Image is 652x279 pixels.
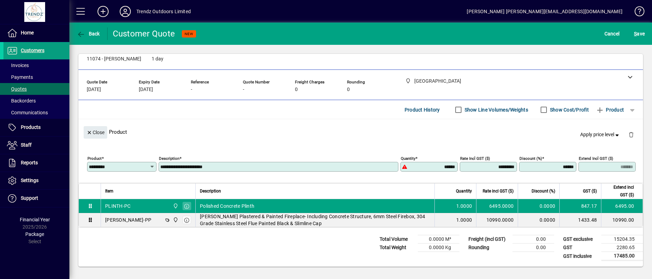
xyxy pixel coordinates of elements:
[513,235,554,244] td: 0.00
[159,156,179,161] mat-label: Description
[7,74,33,80] span: Payments
[105,216,151,223] div: [PERSON_NAME]-PP
[185,32,193,36] span: NEW
[21,178,39,183] span: Settings
[87,56,141,62] span: 11074 - [PERSON_NAME]
[519,156,542,161] mat-label: Discount (%)
[632,27,646,40] button: Save
[623,131,640,138] app-page-header-button: Delete
[601,213,643,227] td: 10990.00
[634,28,645,39] span: ave
[21,142,32,148] span: Staff
[623,126,640,143] button: Delete
[3,95,69,107] a: Backorders
[418,235,459,244] td: 0.0000 M³
[7,110,48,115] span: Communications
[200,187,221,195] span: Description
[3,107,69,118] a: Communications
[86,127,104,138] span: Close
[513,244,554,252] td: 0.00
[483,187,514,195] span: Rate incl GST ($)
[7,86,27,92] span: Quotes
[3,119,69,136] a: Products
[596,104,624,115] span: Product
[465,235,513,244] td: Freight (incl GST)
[577,129,623,141] button: Apply price level
[583,187,597,195] span: GST ($)
[25,231,44,237] span: Package
[69,27,108,40] app-page-header-button: Back
[7,98,36,104] span: Backorders
[518,213,559,227] td: 0.0000
[21,195,38,201] span: Support
[418,244,459,252] td: 0.0000 Kg
[3,24,69,42] a: Home
[3,71,69,83] a: Payments
[463,106,528,113] label: Show Line Volumes/Weights
[560,244,601,252] td: GST
[105,187,113,195] span: Item
[171,216,179,224] span: New Plymouth
[347,87,350,92] span: 0
[87,87,101,92] span: [DATE]
[532,187,555,195] span: Discount (%)
[3,59,69,71] a: Invoices
[560,235,601,244] td: GST exclusive
[3,172,69,189] a: Settings
[114,5,136,18] button: Profile
[481,216,514,223] div: 10990.0000
[456,216,472,223] span: 1.0000
[139,87,153,92] span: [DATE]
[77,31,100,36] span: Back
[78,119,643,145] div: Product
[105,203,130,210] div: PLINTH-PC
[152,56,163,62] span: 1 day
[376,235,418,244] td: Total Volume
[460,156,490,161] mat-label: Rate incl GST ($)
[171,202,179,210] span: New Plymouth
[579,156,613,161] mat-label: Extend incl GST ($)
[243,87,244,92] span: -
[580,131,620,138] span: Apply price level
[465,244,513,252] td: Rounding
[21,124,41,130] span: Products
[634,31,637,36] span: S
[3,154,69,172] a: Reports
[601,235,643,244] td: 15204.35
[20,217,50,222] span: Financial Year
[518,199,559,213] td: 0.0000
[84,126,107,139] button: Close
[136,6,191,17] div: Trendz Outdoors Limited
[606,183,634,199] span: Extend incl GST ($)
[405,104,440,115] span: Product History
[7,63,29,68] span: Invoices
[21,160,38,165] span: Reports
[601,244,643,252] td: 2280.65
[559,213,601,227] td: 1433.48
[21,30,34,35] span: Home
[92,5,114,18] button: Add
[3,137,69,154] a: Staff
[456,187,472,195] span: Quantity
[200,203,254,210] span: Polished Concrete Plinth
[3,190,69,207] a: Support
[376,244,418,252] td: Total Weight
[629,1,643,24] a: Knowledge Base
[75,27,102,40] button: Back
[401,156,415,161] mat-label: Quantity
[191,87,192,92] span: -
[592,104,627,116] button: Product
[601,199,643,213] td: 6495.00
[82,129,109,135] app-page-header-button: Close
[604,28,620,39] span: Cancel
[601,252,643,261] td: 17485.00
[113,28,175,39] div: Customer Quote
[559,199,601,213] td: 847.17
[560,252,601,261] td: GST inclusive
[481,203,514,210] div: 6495.0000
[200,213,430,227] span: [PERSON_NAME] Plastered & Painted Fireplace- Including Concrete Structure, 6mm Steel Firebox, 304...
[295,87,298,92] span: 0
[549,106,589,113] label: Show Cost/Profit
[21,48,44,53] span: Customers
[456,203,472,210] span: 1.0000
